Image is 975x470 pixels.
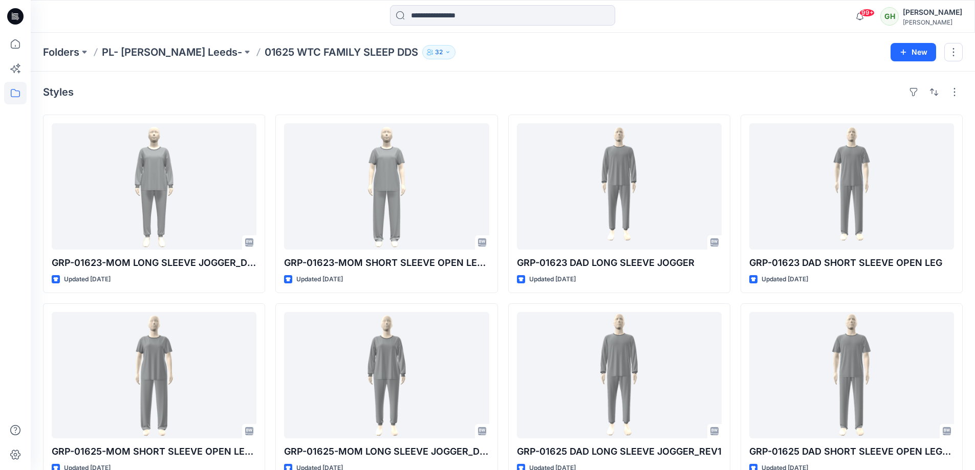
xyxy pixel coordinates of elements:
div: GH [880,7,899,26]
a: GRP-01623 DAD SHORT SLEEVE OPEN LEG [749,123,954,250]
p: GRP-01625 DAD SHORT SLEEVE OPEN LEG_REV1 [749,444,954,459]
p: GRP-01623-MOM LONG SLEEVE JOGGER_DEV_REV1 [52,256,256,270]
p: Updated [DATE] [296,274,343,285]
a: PL- [PERSON_NAME] Leeds- [102,45,242,59]
a: GRP-01625 DAD SHORT SLEEVE OPEN LEG_REV1 [749,312,954,438]
p: GRP-01623-MOM SHORT SLEEVE OPEN LEG_DEV_REV1 [284,256,489,270]
p: Updated [DATE] [529,274,576,285]
p: Updated [DATE] [762,274,808,285]
a: GRP-01625-MOM LONG SLEEVE JOGGER_DEV_REV1 [284,312,489,438]
p: Updated [DATE] [64,274,111,285]
span: 99+ [859,9,875,17]
a: GRP-01623 DAD LONG SLEEVE JOGGER [517,123,722,250]
a: GRP-01623-MOM LONG SLEEVE JOGGER_DEV_REV1 [52,123,256,250]
a: GRP-01625-MOM SHORT SLEEVE OPEN LEG_DEV_REV1 [52,312,256,438]
div: [PERSON_NAME] [903,6,962,18]
p: GRP-01625 DAD LONG SLEEVE JOGGER_REV1 [517,444,722,459]
p: GRP-01625-MOM LONG SLEEVE JOGGER_DEV_REV1 [284,444,489,459]
button: 32 [422,45,456,59]
p: GRP-01623 DAD SHORT SLEEVE OPEN LEG [749,256,954,270]
a: GRP-01623-MOM SHORT SLEEVE OPEN LEG_DEV_REV1 [284,123,489,250]
p: GRP-01623 DAD LONG SLEEVE JOGGER [517,256,722,270]
button: New [891,43,936,61]
p: 01625 WTC FAMILY SLEEP DDS [265,45,418,59]
h4: Styles [43,86,74,98]
a: GRP-01625 DAD LONG SLEEVE JOGGER_REV1 [517,312,722,438]
a: Folders [43,45,79,59]
p: GRP-01625-MOM SHORT SLEEVE OPEN LEG_DEV_REV1 [52,444,256,459]
div: [PERSON_NAME] [903,18,962,26]
p: 32 [435,47,443,58]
